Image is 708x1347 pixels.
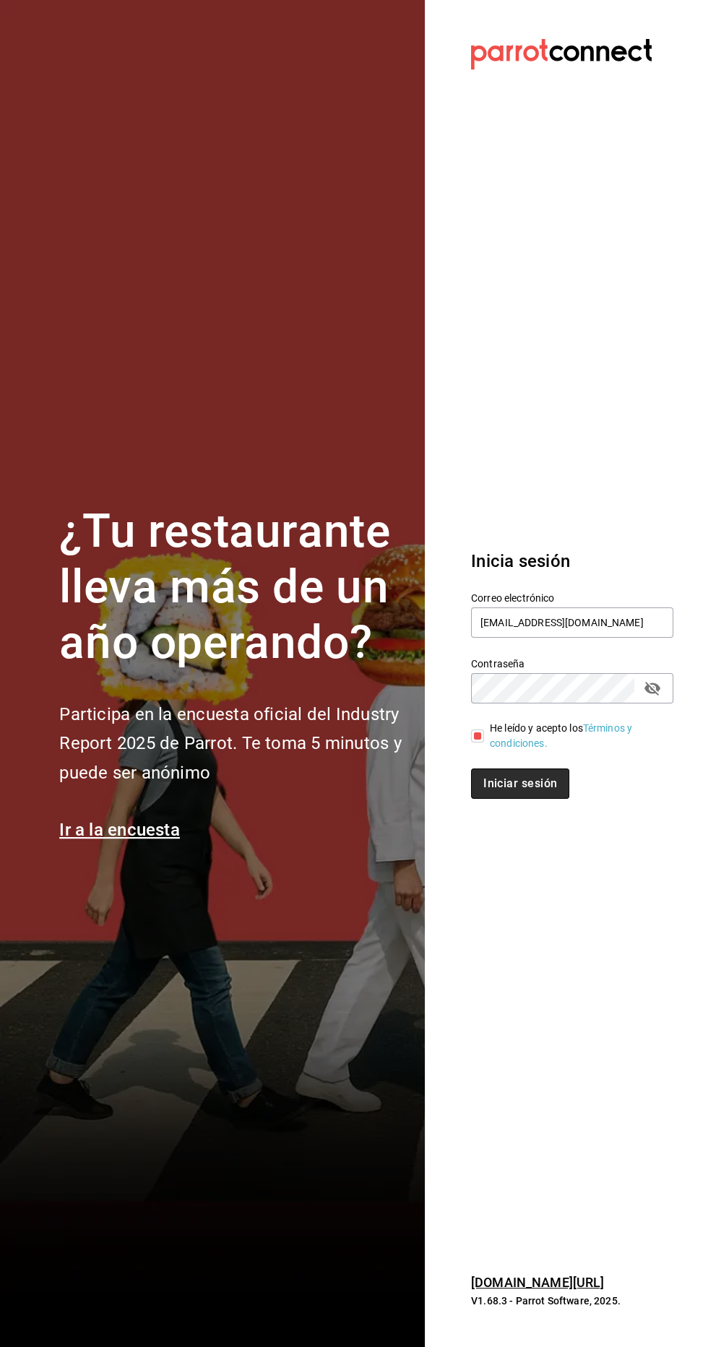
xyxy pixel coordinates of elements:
[490,721,662,751] div: He leído y acepto los
[471,607,673,638] input: Ingresa tu correo electrónico
[471,593,673,603] label: Correo electrónico
[471,1275,604,1290] a: [DOMAIN_NAME][URL]
[640,676,665,701] button: passwordField
[471,548,673,574] h3: Inicia sesión
[59,700,407,788] h2: Participa en la encuesta oficial del Industry Report 2025 de Parrot. Te toma 5 minutos y puede se...
[471,659,673,669] label: Contraseña
[59,820,180,840] a: Ir a la encuesta
[471,1294,673,1308] p: V1.68.3 - Parrot Software, 2025.
[471,768,569,799] button: Iniciar sesión
[59,504,407,670] h1: ¿Tu restaurante lleva más de un año operando?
